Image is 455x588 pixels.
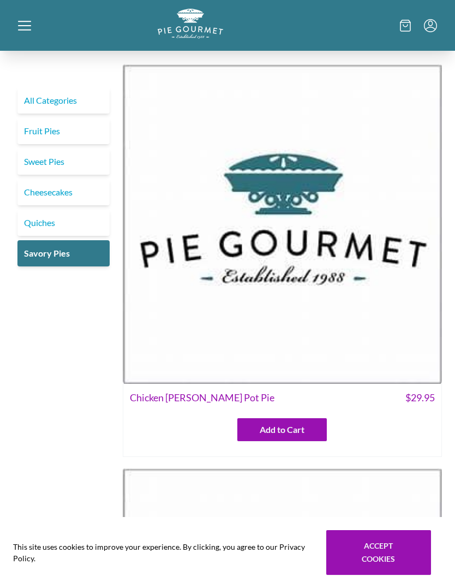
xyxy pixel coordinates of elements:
a: Savory Pies [17,240,110,266]
button: Add to Cart [237,418,327,441]
a: All Categories [17,87,110,114]
img: logo [158,9,223,39]
button: Accept cookies [326,530,431,575]
button: Menu [424,19,437,32]
a: Fruit Pies [17,118,110,144]
span: Add to Cart [260,423,304,436]
span: Chicken [PERSON_NAME] Pot Pie [130,390,274,405]
span: $ 29.95 [405,390,435,405]
span: This site uses cookies to improve your experience. By clicking, you agree to our Privacy Policy. [13,541,311,564]
a: Cheesecakes [17,179,110,205]
a: Sweet Pies [17,149,110,175]
a: Logo [158,30,223,40]
a: Quiches [17,210,110,236]
img: Chicken Curry Pot Pie [123,64,442,384]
